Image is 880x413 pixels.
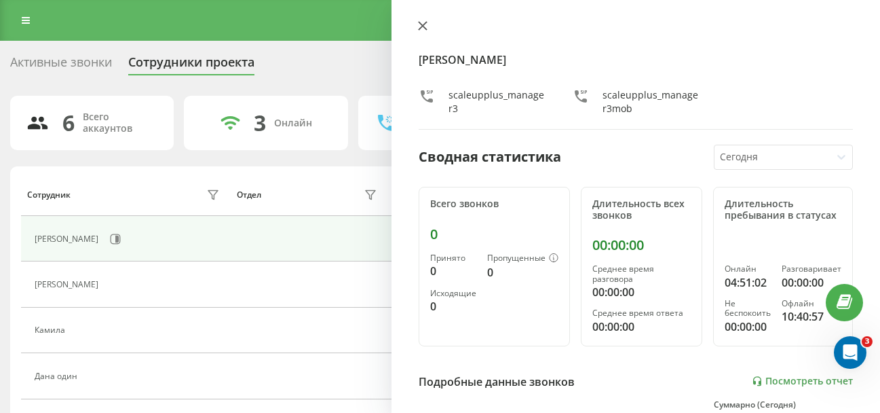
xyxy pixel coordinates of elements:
[419,374,575,390] div: Подробные данные звонков
[430,198,558,210] div: Всего звонков
[592,237,691,253] div: 00:00:00
[430,226,558,243] div: 0
[752,376,853,387] a: Посмотреть отчет
[62,110,75,136] div: 6
[35,280,102,289] div: [PERSON_NAME]
[419,52,853,68] h4: [PERSON_NAME]
[430,298,476,315] div: 0
[35,234,102,244] div: [PERSON_NAME]
[83,111,157,134] div: Всего аккаунтов
[592,284,691,300] div: 00:00:00
[448,88,546,115] div: scaleupplus_manager3
[592,198,691,221] div: Длительность всех звонков
[782,264,841,274] div: Разговаривает
[782,299,841,308] div: Офлайн
[237,190,261,200] div: Отдел
[782,274,841,291] div: 00:00:00
[725,319,771,335] div: 00:00:00
[430,253,476,263] div: Принято
[419,147,561,167] div: Сводная статистика
[725,274,771,291] div: 04:51:02
[592,308,691,318] div: Среднее время ответа
[430,289,476,298] div: Исходящие
[487,264,558,281] div: 0
[35,325,69,335] div: Камила
[128,55,254,76] div: Сотрудники проекта
[27,190,71,200] div: Сотрудник
[10,55,112,76] div: Активные звонки
[592,264,691,284] div: Среднее время разговора
[782,308,841,325] div: 10:40:57
[602,88,700,115] div: scaleupplus_manager3mob
[35,372,81,381] div: Дана один
[714,400,853,410] div: Суммарно (Сегодня)
[592,319,691,335] div: 00:00:00
[274,118,312,129] div: Онлайн
[725,198,841,221] div: Длительность пребывания в статусах
[725,264,771,274] div: Онлайн
[430,263,476,279] div: 0
[725,299,771,319] div: Не беспокоить
[834,336,866,369] iframe: Intercom live chat
[487,253,558,264] div: Пропущенные
[254,110,266,136] div: 3
[862,336,873,347] span: 3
